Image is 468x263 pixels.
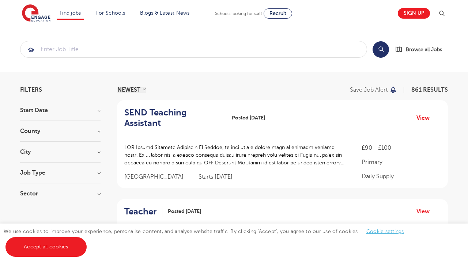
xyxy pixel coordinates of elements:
a: Recruit [264,8,292,19]
a: Find jobs [60,10,81,16]
a: Sign up [398,8,430,19]
span: [GEOGRAPHIC_DATA] [124,173,191,181]
a: SEND Teaching Assistant [124,107,226,129]
p: £90 - £100 [362,144,441,152]
a: Blogs & Latest News [140,10,190,16]
span: Posted [DATE] [168,207,201,215]
span: Filters [20,87,42,93]
p: Starts [DATE] [199,173,233,181]
img: Engage Education [22,4,50,23]
a: Accept all cookies [5,237,87,257]
input: Submit [20,41,367,57]
a: For Schools [96,10,125,16]
span: Posted [DATE] [232,114,265,122]
h2: Teacher [124,206,156,217]
h3: County [20,128,101,134]
p: LOR Ipsumd Sitametc Adipiscin El Seddoe, te inci utla e dolore magn al enimadm veniamq nostr. Ex’... [124,144,347,167]
a: Cookie settings [366,229,404,234]
a: Teacher [124,206,162,217]
h3: City [20,149,101,155]
span: Browse all Jobs [406,45,442,54]
h3: Job Type [20,170,101,176]
span: Recruit [269,11,286,16]
button: Save job alert [350,87,397,93]
p: Primary [362,158,441,167]
span: We use cookies to improve your experience, personalise content, and analyse website traffic. By c... [4,229,411,249]
div: Submit [20,41,367,58]
h3: Start Date [20,107,101,113]
a: View [416,207,435,216]
h2: SEND Teaching Assistant [124,107,220,129]
button: Search [373,41,389,58]
a: View [416,113,435,123]
span: 861 RESULTS [411,87,448,93]
span: Schools looking for staff [215,11,262,16]
p: Daily Supply [362,172,441,181]
h3: Sector [20,191,101,197]
a: Browse all Jobs [395,45,448,54]
p: Save job alert [350,87,388,93]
